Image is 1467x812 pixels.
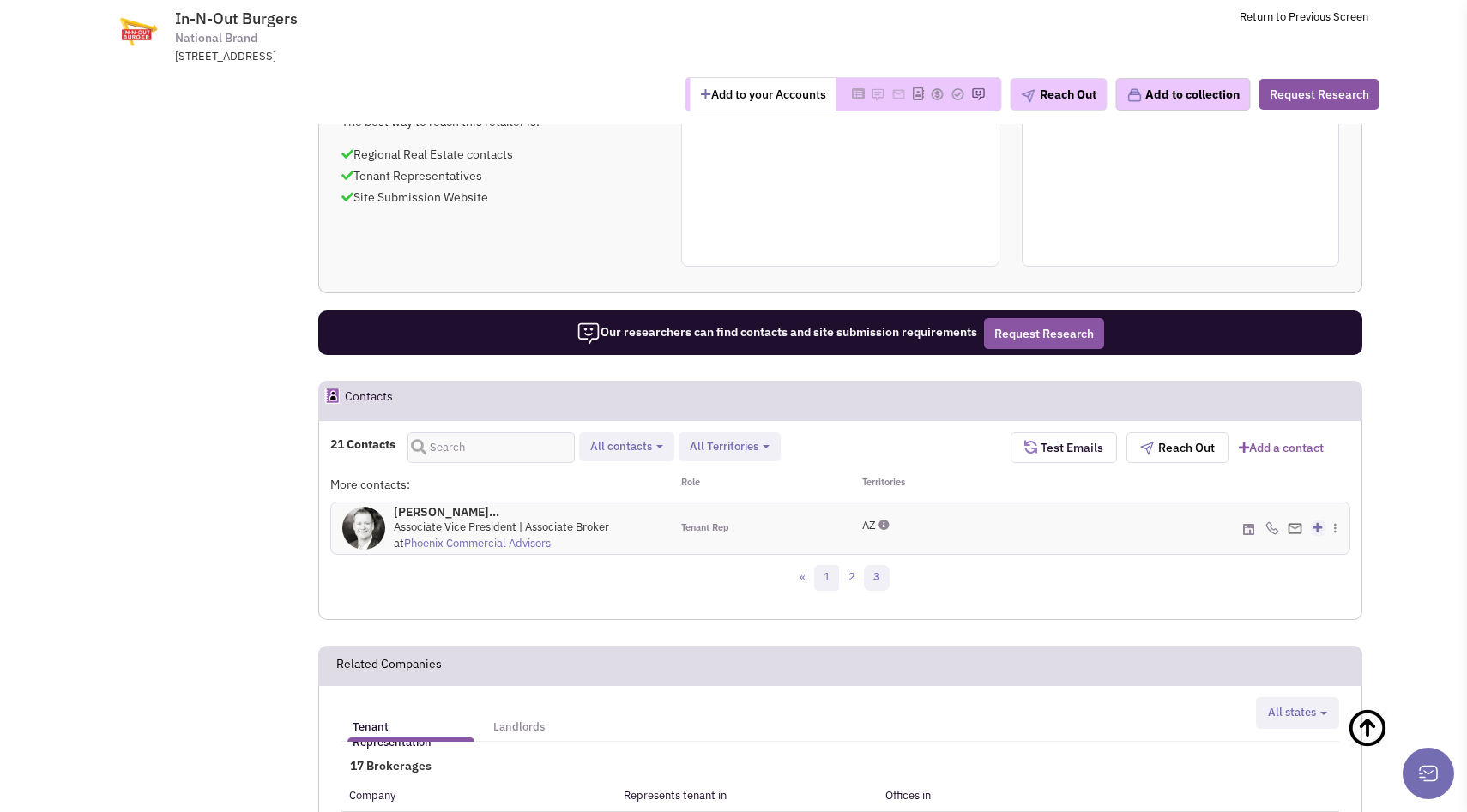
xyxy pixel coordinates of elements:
button: Request Research [1259,79,1379,110]
span: Associate Vice President | Associate Broker [394,520,609,534]
img: Please add to your accounts [872,87,885,101]
button: Add to your Accounts [691,78,836,111]
div: [STREET_ADDRESS] [175,49,623,65]
h5: Tenant Representation [353,719,469,750]
th: Represents tenant in [616,780,878,811]
button: Reach Out [1011,78,1108,111]
button: Test Emails [1011,432,1117,463]
span: 17 Brokerages [341,758,432,773]
a: Return to Previous Screen [1240,9,1368,24]
p: Regional Real Estate contacts [341,146,659,163]
a: Phoenix Commercial Advisors [404,536,551,550]
span: National Brand [175,29,257,47]
span: In-N-Out Burgers [175,9,298,28]
img: Please add to your accounts [892,87,906,101]
span: AZ [862,518,876,532]
span: All Territories [690,439,758,454]
img: icon-collection-lavender.png [1127,87,1143,103]
input: Search [407,432,575,463]
div: More contacts: [330,476,670,493]
img: Email%20Icon.png [1288,523,1302,534]
a: 3 [864,565,890,591]
img: plane.png [1022,89,1035,103]
h2: Contacts [345,382,393,419]
button: Add to collection [1116,78,1251,111]
img: icon-phone.png [1265,521,1279,535]
span: Our researchers can find contacts and site submission requirements [577,324,977,340]
img: www.in-n-out.com [100,10,178,53]
button: All Territories [685,438,775,456]
a: 1 [814,565,840,591]
img: icon-researcher-20.png [577,322,601,346]
th: Company [341,780,616,811]
h2: Related Companies [336,647,442,684]
img: Please add to your accounts [931,87,945,101]
h4: 21 Contacts [330,436,395,452]
div: Territories [840,476,1010,493]
span: Tenant Rep [681,521,729,535]
a: Add a contact [1239,439,1324,456]
button: Reach Out [1126,432,1229,463]
span: All states [1268,705,1316,719]
th: Offices in [878,780,1310,811]
button: Request Research [984,318,1104,349]
img: Please add to your accounts [951,87,965,101]
button: All contacts [585,438,668,456]
a: Back To Top [1347,690,1433,802]
p: Tenant Representatives [341,167,659,184]
a: Tenant Representation [344,703,478,737]
span: All contacts [590,439,652,454]
h5: Landlords [493,719,545,735]
img: EDDO6W2GKk-Oh3GOL3stHQ.jpg [342,507,385,550]
span: at [394,536,551,550]
a: Landlords [485,703,553,737]
a: « [790,565,815,591]
button: All states [1263,704,1332,722]
h4: [PERSON_NAME]... [394,504,660,520]
a: 2 [839,565,865,591]
img: Please add to your accounts [972,87,986,101]
span: Test Emails [1037,440,1103,455]
img: plane.png [1140,442,1154,455]
div: Role [670,476,840,493]
p: Site Submission Website [341,189,659,206]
